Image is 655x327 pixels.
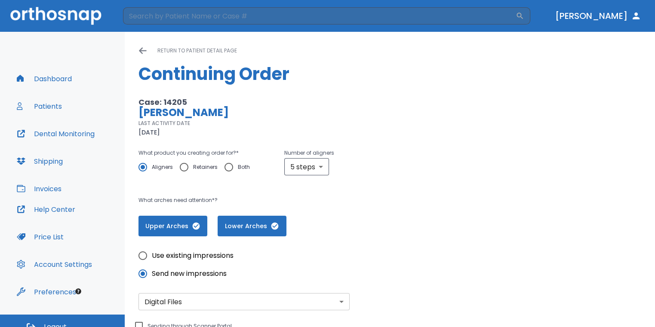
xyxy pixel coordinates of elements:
p: [PERSON_NAME] [138,107,432,118]
span: Use existing impressions [152,251,234,261]
p: What product you creating order for? * [138,148,257,158]
p: [DATE] [138,127,160,138]
button: Price List [12,226,69,247]
span: Retainers [193,162,218,172]
button: Upper Arches [138,216,207,236]
span: Send new impressions [152,269,227,279]
button: Dashboard [12,68,77,89]
img: Orthosnap [10,7,101,24]
h1: Continuing Order [138,61,641,87]
p: Number of aligners [284,148,334,158]
button: Account Settings [12,254,97,275]
span: Both [238,162,250,172]
button: [PERSON_NAME] [552,8,645,24]
button: Help Center [12,199,80,220]
div: 5 steps [284,158,329,175]
p: Case: 14205 [138,97,432,107]
button: Patients [12,96,67,116]
div: Without label [138,293,350,310]
span: Aligners [152,162,173,172]
p: LAST ACTIVITY DATE [138,119,190,127]
button: Dental Monitoring [12,123,100,144]
p: return to patient detail page [157,46,237,56]
button: Lower Arches [218,216,286,236]
p: What arches need attention*? [138,195,432,205]
div: Tooltip anchor [74,287,82,295]
button: Preferences [12,281,81,302]
input: Search by Patient Name or Case # [123,7,516,24]
button: Invoices [12,178,67,199]
span: Upper Arches [147,222,199,231]
span: Lower Arches [226,222,278,231]
button: Shipping [12,151,68,171]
